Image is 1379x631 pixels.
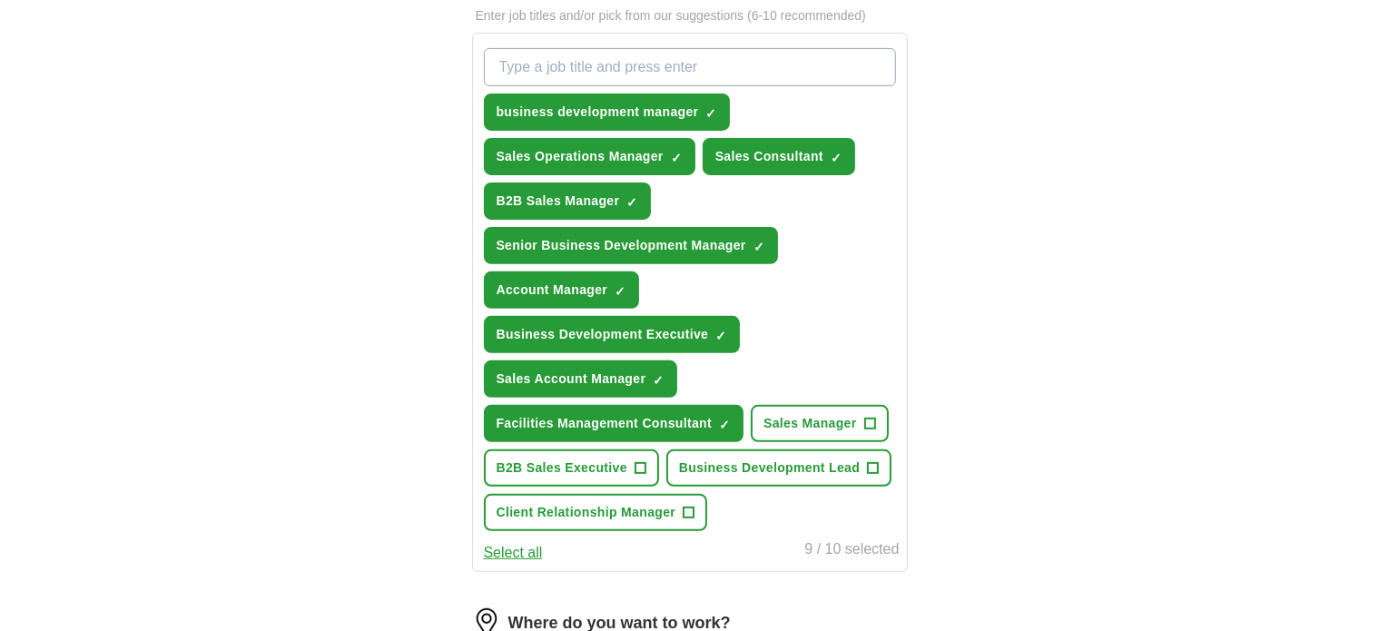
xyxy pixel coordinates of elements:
button: Client Relationship Manager [484,494,708,531]
input: Type a job title and press enter [484,48,896,86]
button: Sales Account Manager✓ [484,360,678,398]
button: business development manager✓ [484,94,731,131]
span: business development manager [497,103,699,122]
span: ✓ [754,240,764,254]
button: Sales Operations Manager✓ [484,138,695,175]
span: Business Development Executive [497,325,709,344]
button: Select all [484,542,543,564]
span: B2B Sales Executive [497,458,627,478]
span: ✓ [615,284,625,299]
span: Sales Operations Manager [497,147,664,166]
button: Senior Business Development Manager✓ [484,227,778,264]
button: B2B Sales Executive [484,449,659,487]
span: Sales Manager [763,414,857,433]
span: ✓ [626,195,637,210]
span: Sales Consultant [715,147,823,166]
span: Client Relationship Manager [497,503,676,522]
button: Sales Manager [751,405,889,442]
button: B2B Sales Manager✓ [484,182,652,220]
span: ✓ [719,418,730,432]
p: Enter job titles and/or pick from our suggestions (6-10 recommended) [472,6,908,25]
span: Business Development Lead [679,458,860,478]
span: ✓ [705,106,716,121]
div: 9 / 10 selected [804,538,899,564]
button: Business Development Lead [666,449,891,487]
span: Facilities Management Consultant [497,414,713,433]
span: Sales Account Manager [497,370,646,389]
span: ✓ [715,329,726,343]
button: Sales Consultant✓ [703,138,855,175]
span: ✓ [671,151,682,165]
button: Account Manager✓ [484,271,640,309]
span: Senior Business Development Manager [497,236,746,255]
span: ✓ [831,151,842,165]
button: Business Development Executive✓ [484,316,741,353]
span: Account Manager [497,281,608,300]
button: Facilities Management Consultant✓ [484,405,744,442]
span: ✓ [653,373,664,388]
span: B2B Sales Manager [497,192,620,211]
